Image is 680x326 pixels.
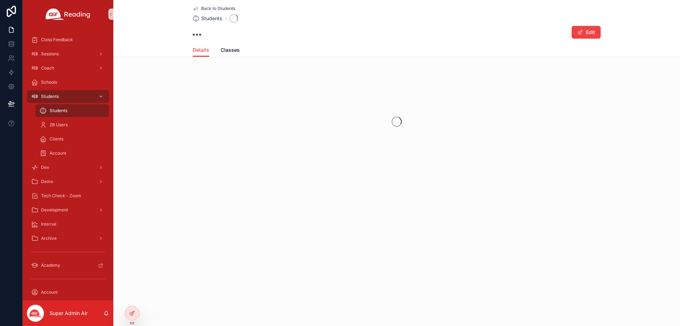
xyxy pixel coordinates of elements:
[193,44,209,57] a: Details
[27,286,109,299] a: Account
[27,161,109,174] a: Dev
[35,118,109,131] a: 2B Users
[193,46,209,54] span: Details
[572,26,601,39] button: Edit
[193,6,235,11] a: Back to Students
[201,6,235,11] span: Back to Students
[193,15,222,22] a: Students
[50,122,68,128] span: 2B Users
[50,150,66,156] span: Account
[41,193,81,199] span: Tech Check - Zoom
[41,165,49,170] span: Dev
[35,147,109,160] a: Account
[27,62,109,74] a: Coach
[50,310,87,317] p: Super Admin Air
[27,189,109,202] a: Tech Check - Zoom
[27,33,109,46] a: Class Feedback
[41,236,57,241] span: Archive
[46,9,90,20] img: App logo
[41,65,54,71] span: Coach
[41,94,59,99] span: Students
[27,259,109,272] a: Academy
[27,90,109,103] a: Students
[201,15,222,22] span: Students
[35,104,109,117] a: Students
[27,175,109,188] a: Demo
[50,136,63,142] span: Clients
[27,218,109,231] a: Internal
[41,79,57,85] span: Schools
[41,179,53,184] span: Demo
[41,37,73,43] span: Class Feedback
[221,44,240,58] a: Classes
[23,28,113,300] div: scrollable content
[27,48,109,60] a: Sessions
[221,46,240,54] span: Classes
[27,204,109,216] a: Development
[41,51,59,57] span: Sessions
[50,108,67,114] span: Students
[41,263,60,268] span: Academy
[41,289,58,295] span: Account
[41,221,56,227] span: Internal
[35,133,109,145] a: Clients
[27,76,109,89] a: Schools
[27,232,109,245] a: Archive
[41,207,68,213] span: Development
